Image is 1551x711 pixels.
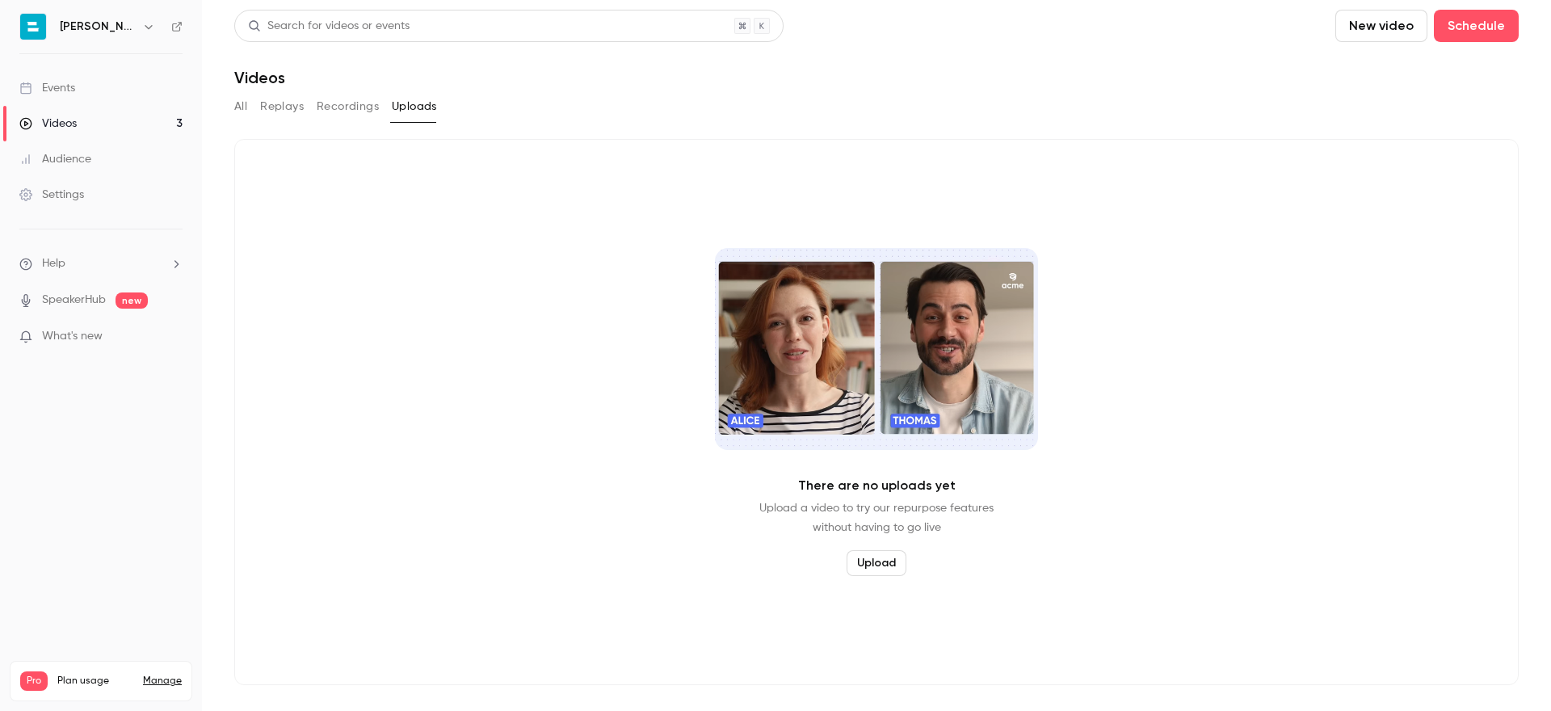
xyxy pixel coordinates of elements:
div: Keyword (traffico) [180,95,268,106]
h6: [PERSON_NAME] [60,19,136,35]
img: tab_keywords_by_traffic_grey.svg [162,94,175,107]
div: Events [19,80,75,96]
p: Upload a video to try our repurpose features without having to go live [759,499,994,537]
section: Videos [234,10,1519,701]
iframe: Noticeable Trigger [163,330,183,344]
button: Upload [847,550,906,576]
button: Recordings [317,94,379,120]
img: logo_orange.svg [26,26,39,39]
p: There are no uploads yet [798,476,956,495]
h1: Videos [234,68,285,87]
a: SpeakerHub [42,292,106,309]
img: website_grey.svg [26,42,39,55]
div: Audience [19,151,91,167]
img: tab_domain_overview_orange.svg [67,94,80,107]
span: Help [42,255,65,272]
button: All [234,94,247,120]
button: New video [1335,10,1427,42]
span: Pro [20,671,48,691]
img: Bryan srl [20,14,46,40]
div: v 4.0.25 [45,26,79,39]
button: Uploads [392,94,437,120]
span: What's new [42,328,103,345]
button: Schedule [1434,10,1519,42]
div: Search for videos or events [248,18,410,35]
div: Dominio [85,95,124,106]
span: Plan usage [57,675,133,688]
button: Replays [260,94,304,120]
div: Settings [19,187,84,203]
a: Manage [143,675,182,688]
div: Videos [19,116,77,132]
li: help-dropdown-opener [19,255,183,272]
div: [PERSON_NAME]: [DOMAIN_NAME] [42,42,231,55]
span: new [116,292,148,309]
